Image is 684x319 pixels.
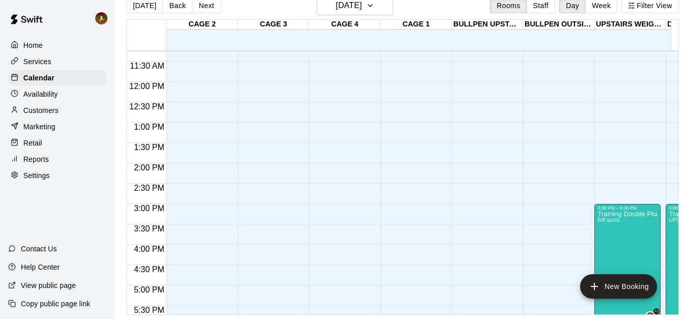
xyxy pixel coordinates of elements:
div: CAGE 2 [167,20,238,30]
span: 1:00 PM [131,123,167,131]
span: 3:30 PM [131,224,167,233]
span: 5:00 PM [131,285,167,294]
p: Help Center [21,262,60,272]
span: +1 [653,308,660,314]
p: Calendar [23,73,54,83]
span: 2:00 PM [131,163,167,172]
p: Retail [23,138,42,148]
span: 0/8 spots filled [597,217,620,223]
p: Services [23,56,51,67]
a: Marketing [8,119,106,134]
img: Cody Hansen [95,12,107,24]
span: 12:30 PM [127,102,167,111]
div: BULLPEN UPSTAIRS [452,20,523,30]
p: Marketing [23,122,56,132]
p: Copy public page link [21,299,90,309]
a: Reports [8,152,106,167]
span: 1:30 PM [131,143,167,152]
a: Availability [8,86,106,102]
a: Services [8,54,106,69]
p: Contact Us [21,244,57,254]
span: 3:00 PM [131,204,167,213]
a: Calendar [8,70,106,85]
div: BULLPEN OUTSIDE [523,20,594,30]
span: 12:00 PM [127,82,167,91]
a: Customers [8,103,106,118]
a: Retail [8,135,106,151]
div: Cody Hansen [93,8,115,28]
p: Availability [23,89,58,99]
span: 11:30 AM [127,62,167,70]
p: Customers [23,105,59,115]
p: Settings [23,170,50,181]
p: Home [23,40,43,50]
p: Reports [23,154,49,164]
span: 4:30 PM [131,265,167,274]
p: View public page [21,280,76,291]
div: CAGE 3 [238,20,309,30]
div: CAGE 4 [309,20,380,30]
div: 3:00 PM – 6:00 PM [597,206,658,211]
a: Home [8,38,106,53]
span: 4:00 PM [131,245,167,253]
button: add [580,274,657,299]
div: CAGE 1 [380,20,452,30]
span: 5:30 PM [131,306,167,314]
div: UPSTAIRS WEIGHTS [594,20,666,30]
span: 2:30 PM [131,184,167,192]
a: Settings [8,168,106,183]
